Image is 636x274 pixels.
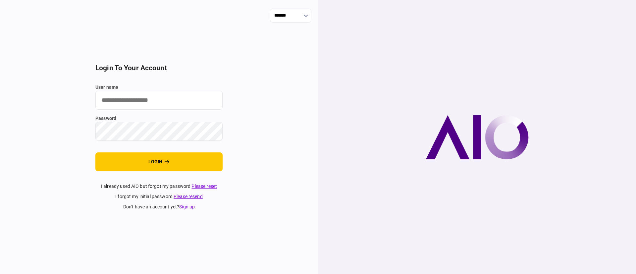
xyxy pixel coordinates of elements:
[95,115,223,122] label: password
[191,184,217,189] a: Please reset
[270,9,311,23] input: show language options
[95,193,223,200] div: I forgot my initial password
[426,115,529,159] img: AIO company logo
[95,64,223,72] h2: login to your account
[95,122,223,141] input: password
[174,194,203,199] a: Please resend
[95,152,223,171] button: login
[179,204,195,209] a: Sign up
[95,203,223,210] div: don't have an account yet ?
[95,91,223,110] input: user name
[95,84,223,91] label: user name
[95,183,223,190] div: I already used AIO but forgot my password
